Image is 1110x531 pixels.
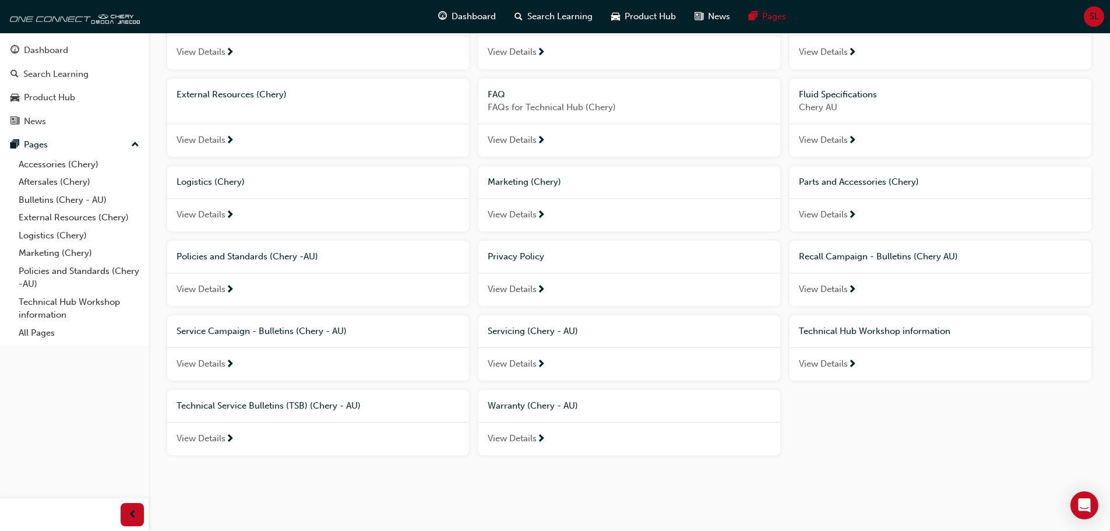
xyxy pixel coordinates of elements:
[14,324,144,342] a: All Pages
[24,138,48,152] div: Pages
[537,48,545,58] span: next-icon
[790,79,1091,157] a: Fluid SpecificationsChery AUView Details
[429,5,505,29] a: guage-iconDashboard
[799,283,848,296] span: View Details
[602,5,685,29] a: car-iconProduct Hub
[537,136,545,146] span: next-icon
[1090,10,1099,23] span: SL
[167,390,469,455] a: Technical Service Bulletins (TSB) (Chery - AU)View Details
[790,241,1091,306] a: Recall Campaign - Bulletins (Chery AU)View Details
[177,326,347,336] span: Service Campaign - Bulletins (Chery - AU)
[5,40,144,61] a: Dashboard
[10,140,19,150] span: pages-icon
[799,177,919,187] span: Parts and Accessories (Chery)
[1070,491,1098,519] div: Open Intercom Messenger
[177,357,225,371] span: View Details
[225,48,234,58] span: next-icon
[749,9,757,24] span: pages-icon
[177,89,287,100] span: External Resources (Chery)
[14,209,144,227] a: External Resources (Chery)
[14,262,144,293] a: Policies and Standards (Chery -AU)
[10,69,19,80] span: search-icon
[5,134,144,156] button: Pages
[452,10,496,23] span: Dashboard
[695,9,703,24] span: news-icon
[625,10,676,23] span: Product Hub
[14,191,144,209] a: Bulletins (Chery - AU)
[488,326,578,336] span: Servicing (Chery - AU)
[14,156,144,174] a: Accessories (Chery)
[225,285,234,296] span: next-icon
[5,111,144,132] a: News
[488,89,505,100] span: FAQ
[762,10,786,23] span: Pages
[131,138,139,153] span: up-icon
[848,210,857,221] span: next-icon
[488,101,771,114] span: FAQs for Technical Hub (Chery)
[488,45,537,59] span: View Details
[23,68,89,81] div: Search Learning
[611,9,620,24] span: car-icon
[10,45,19,56] span: guage-icon
[177,208,225,221] span: View Details
[177,400,361,411] span: Technical Service Bulletins (TSB) (Chery - AU)
[225,136,234,146] span: next-icon
[478,4,780,69] a: Aftersales (Chery)View Details
[708,10,730,23] span: News
[488,133,537,147] span: View Details
[790,4,1091,69] a: Bulletins (Chery - AU)View Details
[478,79,780,157] a: FAQFAQs for Technical Hub (Chery)View Details
[5,37,144,134] button: DashboardSearch LearningProduct HubNews
[527,10,593,23] span: Search Learning
[24,44,68,57] div: Dashboard
[10,93,19,103] span: car-icon
[10,117,19,127] span: news-icon
[177,177,245,187] span: Logistics (Chery)
[799,89,877,100] span: Fluid Specifications
[177,133,225,147] span: View Details
[488,251,544,262] span: Privacy Policy
[177,45,225,59] span: View Details
[478,166,780,231] a: Marketing (Chery)View Details
[537,285,545,296] span: next-icon
[177,283,225,296] span: View Details
[478,241,780,306] a: Privacy PolicyView Details
[488,400,578,411] span: Warranty (Chery - AU)
[848,285,857,296] span: next-icon
[505,5,602,29] a: search-iconSearch Learning
[799,251,958,262] span: Recall Campaign - Bulletins (Chery AU)
[5,64,144,85] a: Search Learning
[225,210,234,221] span: next-icon
[799,326,950,336] span: Technical Hub Workshop information
[488,208,537,221] span: View Details
[177,251,318,262] span: Policies and Standards (Chery -AU)
[478,390,780,455] a: Warranty (Chery - AU)View Details
[537,434,545,445] span: next-icon
[14,173,144,191] a: Aftersales (Chery)
[438,9,447,24] span: guage-icon
[14,293,144,324] a: Technical Hub Workshop information
[799,133,848,147] span: View Details
[790,166,1091,231] a: Parts and Accessories (Chery)View Details
[488,357,537,371] span: View Details
[739,5,795,29] a: pages-iconPages
[537,360,545,370] span: next-icon
[488,177,561,187] span: Marketing (Chery)
[128,508,137,522] span: prev-icon
[685,5,739,29] a: news-iconNews
[167,4,469,69] a: Accessories (Chery)View Details
[225,434,234,445] span: next-icon
[799,208,848,221] span: View Details
[6,5,140,28] img: oneconnect
[799,45,848,59] span: View Details
[848,360,857,370] span: next-icon
[537,210,545,221] span: next-icon
[167,166,469,231] a: Logistics (Chery)View Details
[478,315,780,381] a: Servicing (Chery - AU)View Details
[515,9,523,24] span: search-icon
[167,79,469,157] a: External Resources (Chery)View Details
[848,48,857,58] span: next-icon
[167,315,469,381] a: Service Campaign - Bulletins (Chery - AU)View Details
